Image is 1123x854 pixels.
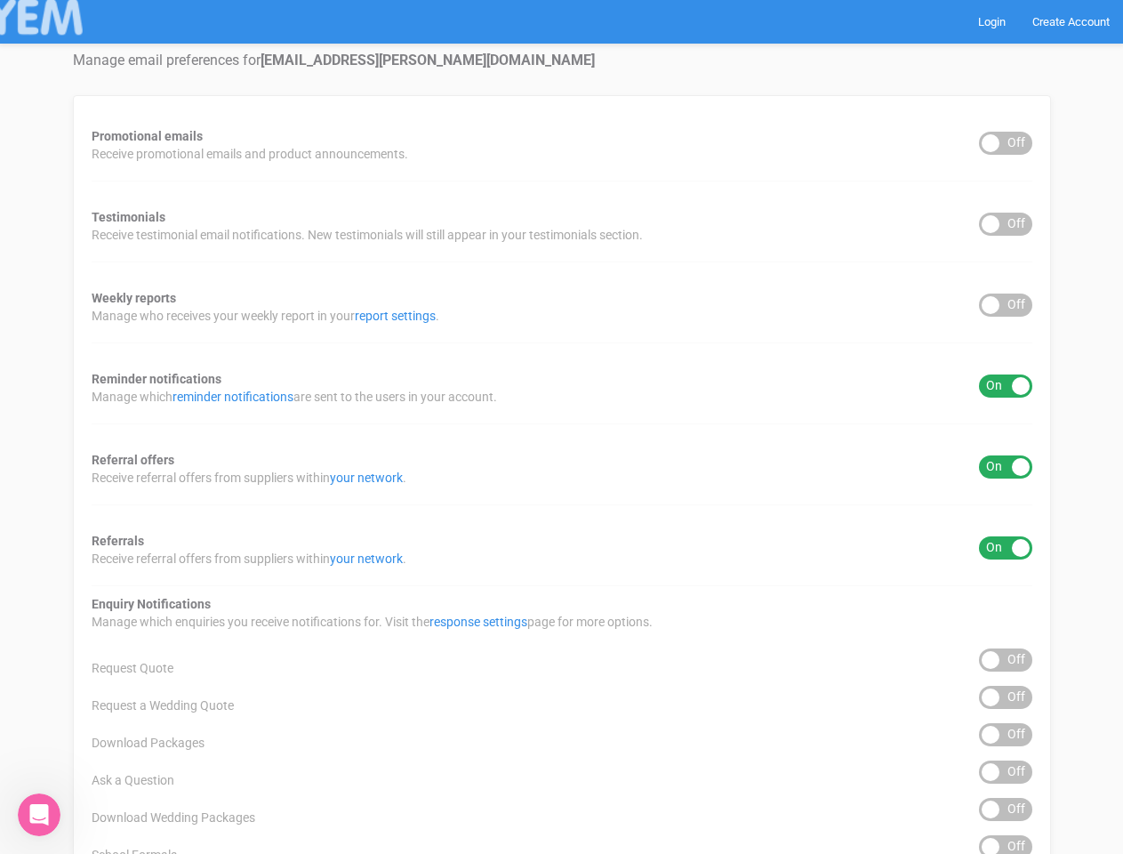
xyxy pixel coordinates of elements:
[92,534,144,548] strong: Referrals
[92,597,211,611] strong: Enquiry Notifications
[92,307,439,325] span: Manage who receives your weekly report in your .
[92,613,653,631] span: Manage which enquiries you receive notifications for. Visit the page for more options.
[92,226,643,244] span: Receive testimonial email notifications. New testimonials will still appear in your testimonials ...
[330,552,403,566] a: your network
[92,129,203,143] strong: Promotional emails
[92,771,174,789] span: Ask a Question
[92,697,234,714] span: Request a Wedding Quote
[18,794,60,836] iframe: Intercom live chat
[92,388,497,406] span: Manage which are sent to the users in your account.
[92,734,205,752] span: Download Packages
[92,372,221,386] strong: Reminder notifications
[92,659,173,677] span: Request Quote
[261,52,595,68] strong: [EMAIL_ADDRESS][PERSON_NAME][DOMAIN_NAME]
[92,453,174,467] strong: Referral offers
[92,550,406,568] span: Receive referral offers from suppliers within .
[92,469,406,487] span: Receive referral offers from suppliers within .
[429,615,527,629] a: response settings
[92,145,408,163] span: Receive promotional emails and product announcements.
[92,291,176,305] strong: Weekly reports
[92,210,165,224] strong: Testimonials
[92,809,255,826] span: Download Wedding Packages
[355,309,436,323] a: report settings
[330,471,403,485] a: your network
[172,390,293,404] a: reminder notifications
[73,52,1051,68] h4: Manage email preferences for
